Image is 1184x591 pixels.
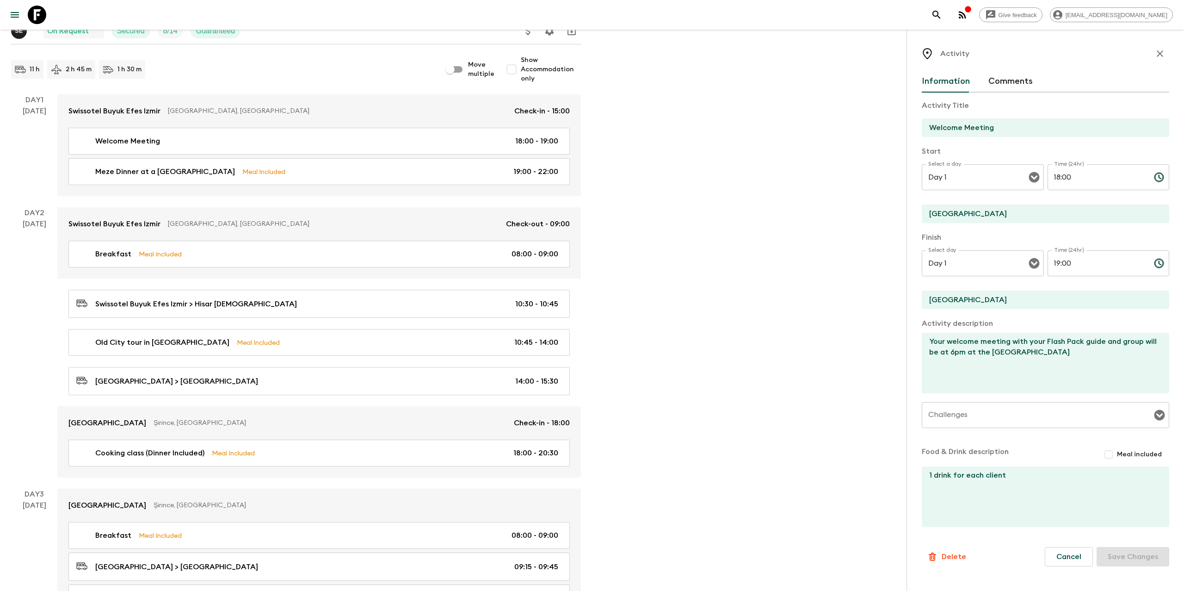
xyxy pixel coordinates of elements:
[922,205,1162,223] input: Start Location
[57,489,581,522] a: [GEOGRAPHIC_DATA]Şirince, [GEOGRAPHIC_DATA]
[68,290,570,318] a: Swissotel Buyuk Efes Izmir > Hisar [DEMOGRAPHIC_DATA]10:30 - 10:45
[57,94,581,128] a: Swissotel Buyuk Efes Izmir[GEOGRAPHIC_DATA], [GEOGRAPHIC_DATA]Check-in - 15:00
[922,100,1169,111] p: Activity Title
[562,22,581,40] button: Archive (Completed, Cancelled or Unsynced Departures only)
[68,500,146,511] p: [GEOGRAPHIC_DATA]
[95,136,160,147] p: Welcome Meeting
[68,522,570,549] a: BreakfastMeal Included08:00 - 09:00
[514,106,570,117] p: Check-in - 15:00
[1054,160,1084,168] label: Time (24hr)
[512,249,558,260] p: 08:00 - 09:00
[1048,250,1147,276] input: hh:mm
[922,446,1009,463] p: Food & Drink description
[11,207,57,218] p: Day 2
[513,448,558,459] p: 18:00 - 20:30
[1153,409,1166,422] button: Open
[95,249,131,260] p: Breakfast
[15,27,23,35] p: S E
[928,246,956,254] label: Select day
[993,12,1042,19] span: Give feedback
[154,418,506,428] p: Şirince, [GEOGRAPHIC_DATA]
[68,128,570,155] a: Welcome Meeting18:00 - 19:00
[11,489,57,500] p: Day 3
[139,249,182,259] p: Meal Included
[922,467,1162,527] textarea: 1 drink for each client
[68,329,570,356] a: Old City tour in [GEOGRAPHIC_DATA]Meal Included10:45 - 14:00
[922,70,970,93] button: Information
[515,299,558,310] p: 10:30 - 10:45
[1028,171,1041,184] button: Open
[11,23,29,39] button: SE
[68,553,570,581] a: [GEOGRAPHIC_DATA] > [GEOGRAPHIC_DATA]09:15 - 09:45
[111,24,150,38] div: Secured
[68,367,570,395] a: [GEOGRAPHIC_DATA] > [GEOGRAPHIC_DATA]14:00 - 15:30
[95,448,204,459] p: Cooking class (Dinner Included)
[512,530,558,541] p: 08:00 - 09:00
[922,291,1162,309] input: End Location (leave blank if same as Start)
[196,25,235,37] p: Guaranteed
[514,417,570,429] p: Check-in - 18:00
[68,417,146,429] p: [GEOGRAPHIC_DATA]
[515,136,558,147] p: 18:00 - 19:00
[117,65,142,74] p: 1 h 30 m
[506,218,570,230] p: Check-out - 09:00
[514,337,558,348] p: 10:45 - 14:00
[1050,7,1173,22] div: [EMAIL_ADDRESS][DOMAIN_NAME]
[519,22,537,40] button: Update Price, Early Bird Discount and Costs
[1048,164,1147,190] input: hh:mm
[168,106,507,116] p: [GEOGRAPHIC_DATA], [GEOGRAPHIC_DATA]
[940,48,969,59] p: Activity
[540,22,559,40] button: Settings
[95,299,297,310] p: Swissotel Buyuk Efes Izmir > Hisar [DEMOGRAPHIC_DATA]
[521,56,581,83] span: Show Accommodation only
[68,106,160,117] p: Swissotel Buyuk Efes Izmir
[1061,12,1172,19] span: [EMAIL_ADDRESS][DOMAIN_NAME]
[163,25,178,37] p: 8 / 14
[95,530,131,541] p: Breakfast
[47,25,89,37] p: On Request
[11,26,29,33] span: Süleyman Erköse
[117,25,145,37] p: Secured
[468,60,495,79] span: Move multiple
[139,530,182,541] p: Meal Included
[168,219,499,229] p: [GEOGRAPHIC_DATA], [GEOGRAPHIC_DATA]
[23,106,46,196] div: [DATE]
[158,24,183,38] div: Trip Fill
[514,561,558,572] p: 09:15 - 09:45
[23,218,46,478] div: [DATE]
[922,232,1169,243] p: Finish
[1054,246,1084,254] label: Time (24hr)
[57,406,581,440] a: [GEOGRAPHIC_DATA]Şirince, [GEOGRAPHIC_DATA]Check-in - 18:00
[513,166,558,177] p: 19:00 - 22:00
[68,241,570,268] a: BreakfastMeal Included08:00 - 09:00
[95,337,229,348] p: Old City tour in [GEOGRAPHIC_DATA]
[1045,547,1093,566] button: Cancel
[1150,254,1168,273] button: Choose time, selected time is 7:00 PM
[928,160,961,168] label: Select a day
[6,6,24,24] button: menu
[95,376,258,387] p: [GEOGRAPHIC_DATA] > [GEOGRAPHIC_DATA]
[988,70,1033,93] button: Comments
[1150,168,1168,187] button: Choose time, selected time is 6:00 PM
[212,448,255,458] p: Meal Included
[1117,450,1162,459] span: Meal included
[922,118,1162,137] input: E.g Hozuagawa boat tour
[927,6,946,24] button: search adventures
[30,65,40,74] p: 11 h
[95,561,258,572] p: [GEOGRAPHIC_DATA] > [GEOGRAPHIC_DATA]
[154,501,562,510] p: Şirince, [GEOGRAPHIC_DATA]
[922,318,1169,329] p: Activity description
[95,166,235,177] p: Meze Dinner at a [GEOGRAPHIC_DATA]
[979,7,1042,22] a: Give feedback
[11,94,57,106] p: Day 1
[66,65,92,74] p: 2 h 45 m
[68,218,160,230] p: Swissotel Buyuk Efes Izmir
[515,376,558,387] p: 14:00 - 15:30
[57,207,581,241] a: Swissotel Buyuk Efes Izmir[GEOGRAPHIC_DATA], [GEOGRAPHIC_DATA]Check-out - 09:00
[922,146,1169,157] p: Start
[1028,257,1041,270] button: Open
[942,551,966,562] p: Delete
[237,337,280,348] p: Meal Included
[68,158,570,185] a: Meze Dinner at a [GEOGRAPHIC_DATA]Meal Included19:00 - 22:00
[242,167,285,177] p: Meal Included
